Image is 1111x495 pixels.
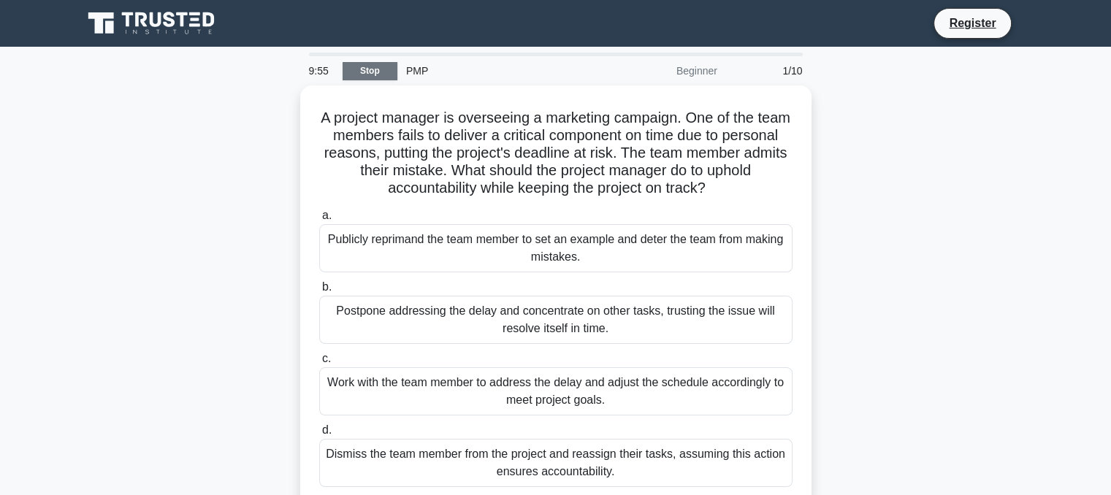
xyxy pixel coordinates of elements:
div: 9:55 [300,56,343,85]
div: PMP [397,56,598,85]
div: Publicly reprimand the team member to set an example and deter the team from making mistakes. [319,224,793,272]
div: Dismiss the team member from the project and reassign their tasks, assuming this action ensures a... [319,439,793,487]
div: Postpone addressing the delay and concentrate on other tasks, trusting the issue will resolve its... [319,296,793,344]
a: Stop [343,62,397,80]
div: Work with the team member to address the delay and adjust the schedule accordingly to meet projec... [319,367,793,415]
span: b. [322,280,332,293]
h5: A project manager is overseeing a marketing campaign. One of the team members fails to deliver a ... [318,109,794,198]
span: d. [322,423,332,436]
a: Register [940,14,1004,32]
span: a. [322,209,332,221]
div: 1/10 [726,56,812,85]
span: c. [322,352,331,364]
div: Beginner [598,56,726,85]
